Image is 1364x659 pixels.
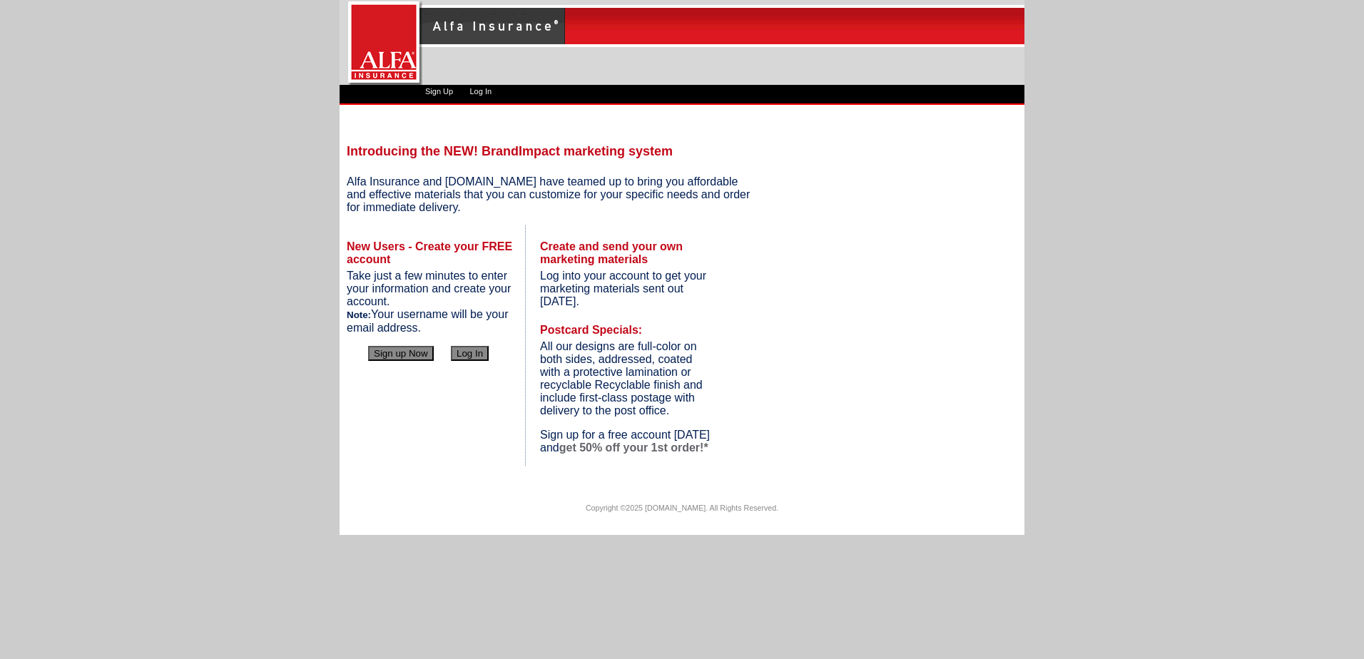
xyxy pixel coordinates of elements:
p: Alfa Insurance and [DOMAIN_NAME] have teamed up to bring you affordable and effective materials t... [347,175,757,214]
h4: Create and send your own marketing materials [540,240,711,266]
h3: Introducing the NEW! BrandImpact marketing system [347,145,757,164]
h4: Postcard Specials: [540,324,711,337]
p: Log into your account to get your marketing materials sent out [DATE]. [540,270,711,308]
p: Copyright ©2025 [DOMAIN_NAME]. All Rights Reserved. [340,501,1024,514]
small: Note: [347,310,371,320]
h4: New Users - Create your FREE account [347,240,518,266]
button: Sign up Now [368,346,434,361]
a: Log In [469,87,492,96]
button: Log In [451,346,489,361]
p: Sign up for a free account [DATE] and [540,429,711,454]
p: All our designs are full-color on both sides, addressed, coated with a protective lamination or r... [540,340,711,417]
a: Sign Up [425,87,453,96]
strong: get 50% off your 1st order!* [559,441,708,454]
p: Take just a few minutes to enter your information and create your account. Your username will be ... [347,270,518,334]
